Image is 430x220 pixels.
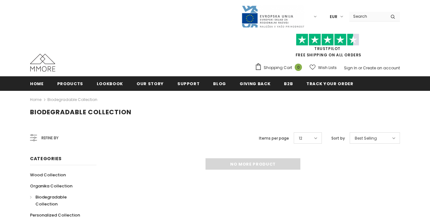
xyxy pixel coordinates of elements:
[349,12,386,21] input: Search Site
[47,97,97,102] a: Biodegradable Collection
[57,76,83,91] a: Products
[30,169,66,180] a: Wood Collection
[299,135,302,141] span: 12
[306,81,353,87] span: Track your order
[344,65,357,71] a: Sign In
[240,76,270,91] a: Giving back
[30,180,72,192] a: Organika Collection
[57,81,83,87] span: Products
[331,135,345,141] label: Sort by
[30,76,44,91] a: Home
[241,14,304,19] a: Javni Razpis
[177,76,200,91] a: support
[30,108,132,116] span: Biodegradable Collection
[137,76,164,91] a: Our Story
[30,212,80,218] span: Personalized Collection
[213,81,226,87] span: Blog
[363,65,400,71] a: Create an account
[241,5,304,28] img: Javni Razpis
[30,96,41,104] a: Home
[35,194,67,207] span: Biodegradable Collection
[310,62,337,73] a: Wish Lists
[213,76,226,91] a: Blog
[97,76,123,91] a: Lookbook
[284,81,293,87] span: B2B
[30,172,66,178] span: Wood Collection
[137,81,164,87] span: Our Story
[30,54,55,72] img: MMORE Cases
[177,81,200,87] span: support
[240,81,270,87] span: Giving back
[284,76,293,91] a: B2B
[30,183,72,189] span: Organika Collection
[358,65,362,71] span: or
[314,46,341,51] a: Trustpilot
[255,63,305,72] a: Shopping Cart 0
[296,34,359,46] img: Trust Pilot Stars
[264,65,292,71] span: Shopping Cart
[306,76,353,91] a: Track your order
[259,135,289,141] label: Items per page
[97,81,123,87] span: Lookbook
[30,81,44,87] span: Home
[330,14,337,20] span: EUR
[30,155,62,162] span: Categories
[255,36,400,58] span: FREE SHIPPING ON ALL ORDERS
[30,192,89,210] a: Biodegradable Collection
[41,135,58,141] span: Refine by
[295,64,302,71] span: 0
[355,135,377,141] span: Best Selling
[318,65,337,71] span: Wish Lists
